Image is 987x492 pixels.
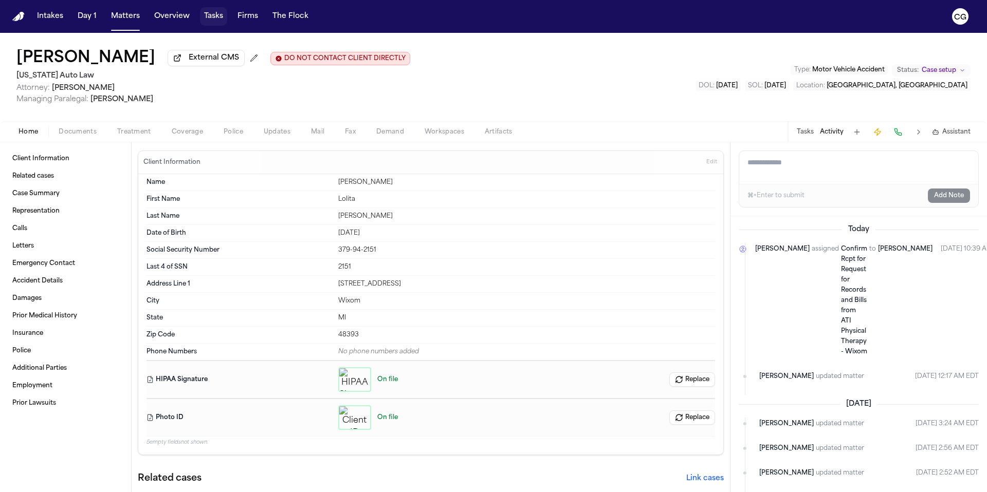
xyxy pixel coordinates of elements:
[147,331,332,339] dt: Zip Code
[338,314,715,322] div: MI
[338,229,715,237] div: [DATE]
[16,84,50,92] span: Attorney:
[796,83,825,89] span: Location :
[189,53,239,63] span: External CMS
[696,81,741,91] button: Edit DOL: 2025-07-31
[840,399,878,409] span: [DATE]
[759,419,814,429] span: [PERSON_NAME]
[147,348,197,356] span: Phone Numbers
[816,419,864,429] span: updated matter
[8,220,123,237] a: Calls
[16,70,410,82] h2: [US_STATE] Auto Law
[915,371,979,382] time: October 14, 2025 at 12:17 AM
[485,128,513,136] span: Artifacts
[268,7,313,26] button: The Flock
[812,244,839,357] span: assigned
[338,280,715,288] div: [STREET_ADDRESS]
[16,49,155,68] h1: [PERSON_NAME]
[8,290,123,307] a: Damages
[8,203,123,219] a: Representation
[147,178,332,186] dt: Name
[150,7,194,26] button: Overview
[816,468,864,478] span: updated matter
[8,168,123,184] a: Related cases
[338,297,715,305] div: Wixom
[745,81,789,91] button: Edit SOL: 2027-07-31
[891,125,905,139] button: Make a Call
[922,66,956,74] span: Case setup
[147,195,332,203] dt: First Name
[12,12,25,22] img: Finch Logo
[16,49,155,68] button: Edit matter name
[233,7,262,26] a: Firms
[12,12,25,22] a: Home
[797,128,814,136] button: Tasks
[117,128,151,136] span: Treatment
[8,185,123,202] a: Case Summary
[669,372,715,387] button: Replace
[147,405,332,430] dt: Photo ID
[764,83,786,89] span: [DATE]
[748,83,763,89] span: SOL :
[19,128,38,136] span: Home
[138,471,202,486] h2: Related cases
[376,128,404,136] span: Demand
[338,331,715,339] div: 48393
[820,128,844,136] button: Activity
[147,280,332,288] dt: Address Line 1
[264,128,290,136] span: Updates
[791,65,888,75] button: Edit Type: Motor Vehicle Accident
[892,64,971,77] button: Change status from Case setup
[8,343,123,359] a: Police
[168,50,245,66] button: External CMS
[759,443,814,453] span: [PERSON_NAME]
[345,128,356,136] span: Fax
[706,159,717,166] span: Edit
[850,125,864,139] button: Add Task
[8,238,123,254] a: Letters
[878,244,933,357] span: [PERSON_NAME]
[8,273,123,289] a: Accident Details
[338,246,715,254] div: 379-94-2151
[841,244,867,357] a: Confirm Rcpt for Request for Records and Bills from ATI Physical Therapy - Wixom
[425,128,464,136] span: Workspaces
[897,66,919,74] span: Status:
[200,7,227,26] button: Tasks
[932,128,971,136] button: Assistant
[794,67,811,73] span: Type :
[747,192,805,200] div: ⌘+Enter to submit
[147,263,332,271] dt: Last 4 of SSN
[842,224,875,235] span: Today
[107,7,144,26] button: Matters
[147,212,332,220] dt: Last Name
[669,410,715,425] button: Replace
[759,468,814,478] span: [PERSON_NAME]
[916,419,979,429] time: October 13, 2025 at 3:24 AM
[52,84,115,92] span: [PERSON_NAME]
[338,263,715,271] div: 2151
[141,158,203,166] h3: Client Information
[916,443,979,453] time: October 13, 2025 at 2:56 AM
[74,7,101,26] button: Day 1
[33,7,67,26] button: Intakes
[338,348,715,356] div: No phone numbers added
[8,377,123,394] a: Employment
[59,128,97,136] span: Documents
[8,360,123,376] a: Additional Parties
[916,468,979,478] time: October 13, 2025 at 2:52 AM
[270,52,410,65] button: Edit client contact restriction
[870,125,885,139] button: Create Immediate Task
[172,128,203,136] span: Coverage
[8,308,123,324] a: Prior Medical History
[224,128,243,136] span: Police
[816,371,864,382] span: updated matter
[90,96,153,103] span: [PERSON_NAME]
[284,54,406,63] span: DO NOT CONTACT CLIENT DIRECTLY
[147,297,332,305] dt: City
[699,83,715,89] span: DOL :
[755,244,810,357] span: [PERSON_NAME]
